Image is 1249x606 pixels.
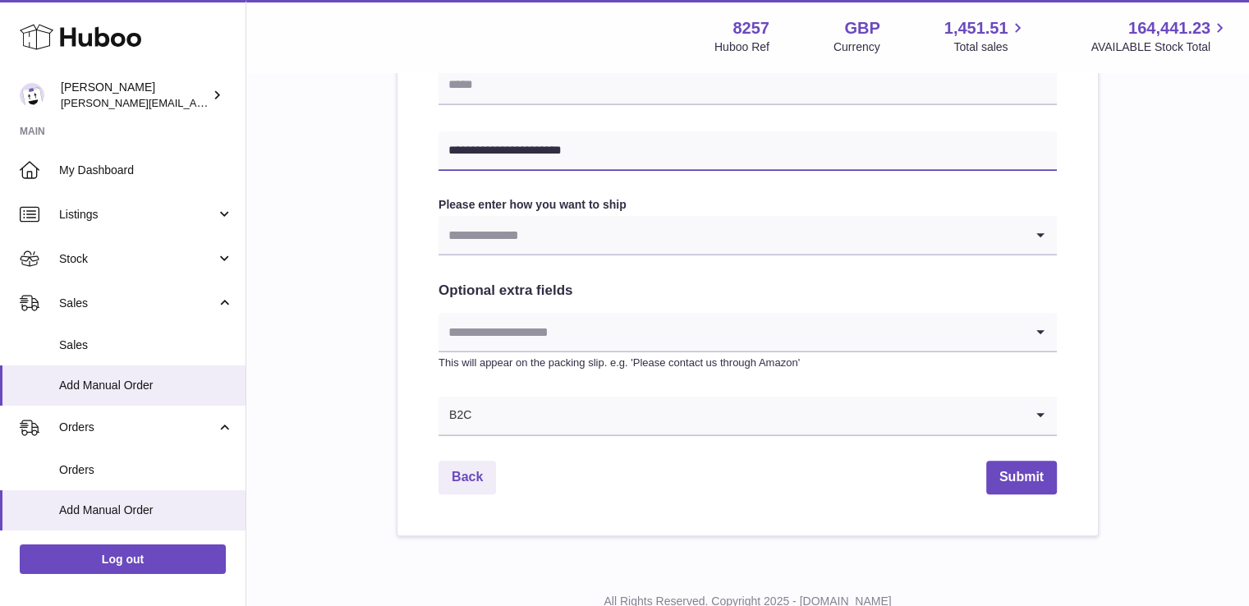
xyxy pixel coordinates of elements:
span: My Dashboard [59,163,233,178]
span: Total sales [953,39,1026,55]
button: Submit [986,461,1057,494]
h2: Optional extra fields [439,282,1057,301]
span: AVAILABLE Stock Total [1091,39,1229,55]
input: Search for option [439,216,1024,254]
div: Currency [833,39,880,55]
span: Add Manual Order [59,503,233,518]
div: Huboo Ref [714,39,769,55]
a: Log out [20,544,226,574]
span: Add Manual Order [59,378,233,393]
img: Mohsin@planlabsolutions.com [20,83,44,108]
div: Search for option [439,313,1057,352]
span: Sales [59,296,216,311]
div: Search for option [439,397,1057,436]
span: Orders [59,420,216,435]
a: 164,441.23 AVAILABLE Stock Total [1091,17,1229,55]
div: [PERSON_NAME] [61,80,209,111]
div: Search for option [439,216,1057,255]
span: [PERSON_NAME][EMAIL_ADDRESS][DOMAIN_NAME] [61,96,329,109]
span: Listings [59,207,216,223]
strong: GBP [844,17,879,39]
input: Search for option [472,397,1024,434]
span: 164,441.23 [1128,17,1210,39]
strong: 8257 [732,17,769,39]
input: Search for option [439,313,1024,351]
label: Please enter how you want to ship [439,197,1057,213]
p: This will appear on the packing slip. e.g. 'Please contact us through Amazon' [439,356,1057,370]
span: 1,451.51 [944,17,1008,39]
span: B2C [439,397,472,434]
a: Back [439,461,496,494]
span: Stock [59,251,216,267]
a: 1,451.51 Total sales [944,17,1027,55]
span: Sales [59,337,233,353]
span: Orders [59,462,233,478]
